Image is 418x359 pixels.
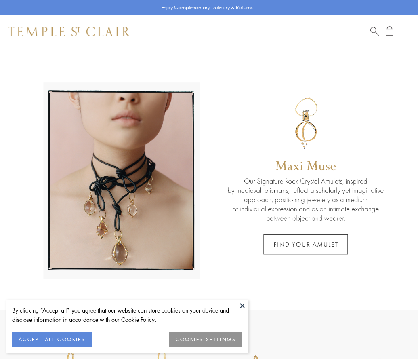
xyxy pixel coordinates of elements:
p: Enjoy Complimentary Delivery & Returns [161,4,253,12]
a: Open Shopping Bag [386,26,393,36]
button: Open navigation [400,27,410,36]
a: Search [370,26,379,36]
button: ACCEPT ALL COOKIES [12,332,92,347]
button: COOKIES SETTINGS [169,332,242,347]
div: By clicking “Accept all”, you agree that our website can store cookies on your device and disclos... [12,306,242,324]
img: Temple St. Clair [8,27,130,36]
